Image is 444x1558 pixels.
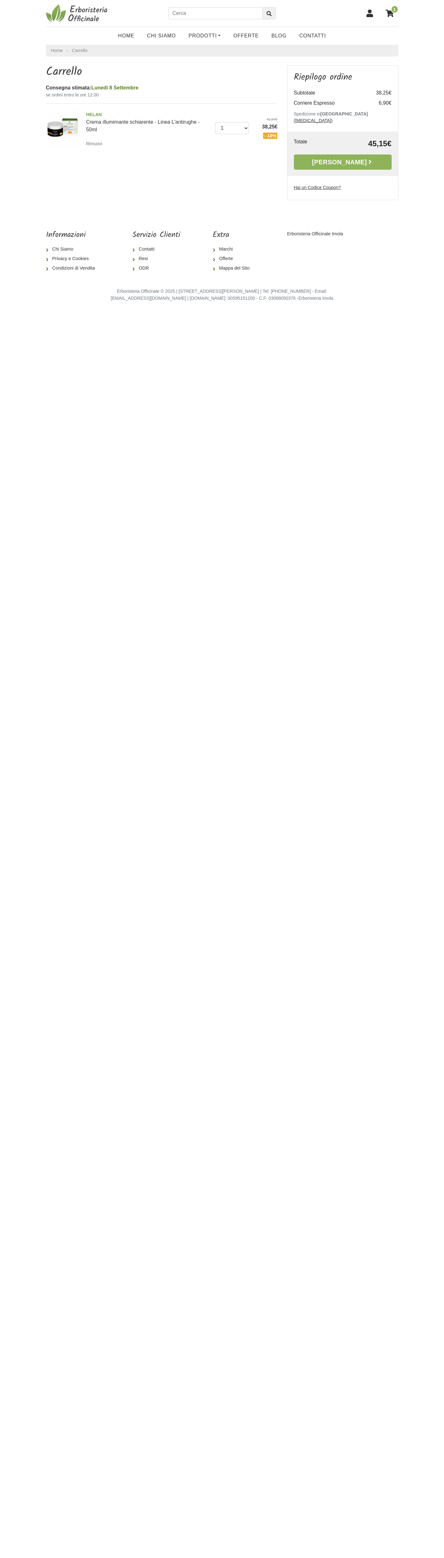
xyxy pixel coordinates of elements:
[265,29,293,42] a: Blog
[213,254,255,264] a: Offerte
[132,254,180,264] a: Resi
[141,29,182,42] a: Chi Siamo
[86,111,210,118] span: HELAN
[294,72,392,83] h3: Riepilogo ordine
[391,5,398,13] span: 1
[227,29,265,42] a: OFFERTE
[182,29,227,42] a: Prodotti
[86,111,210,132] a: HELANCrema illumimante schiarente - Linea L'antirughe - 50ml
[46,84,278,92] div: Consegna stimata:
[294,88,366,98] td: Subtotale
[46,254,100,264] a: Privacy e Cookies
[294,184,341,191] label: Hai un Codice Coupon?
[132,245,180,254] a: Contatti
[294,154,392,170] a: [PERSON_NAME]
[366,98,392,108] td: 6,90€
[294,111,392,124] p: Spedizione in
[213,264,255,273] a: Mappa del Sito
[44,109,82,147] img: Crema illumimante schiarente - Linea L'antirughe - 50ml
[366,88,392,98] td: 38,25€
[294,138,330,149] td: Totale
[86,141,102,146] small: Rimuovi
[294,98,366,108] td: Corriere Espresso
[263,133,278,139] span: - 10%
[132,264,180,273] a: ODR
[254,123,278,131] span: 38,25€
[294,118,333,123] a: ([MEDICAL_DATA])
[254,117,278,122] del: 42,50€
[112,29,141,42] a: Home
[298,296,333,301] a: Erboristeria Imola
[46,65,278,79] h1: Carrello
[321,111,368,116] b: [GEOGRAPHIC_DATA]
[111,289,333,301] small: Erboristeria Officinale © 2025 | [STREET_ADDRESS][PERSON_NAME] | Tel: [PHONE_NUMBER] - Email: [EM...
[46,92,278,98] small: se ordini entro le ore 12:00
[213,231,255,240] h5: Extra
[51,47,63,54] a: Home
[382,5,398,21] a: 1
[46,264,100,273] a: Condizioni di Vendita
[46,231,100,240] h5: Informazioni
[213,245,255,254] a: Marchi
[91,85,138,90] span: Lunedì 8 Settembre
[132,231,180,240] h5: Servizio Clienti
[46,4,109,23] img: Erboristeria Officinale
[287,231,343,236] a: Erboristeria Officinale Imola
[86,140,105,147] a: Rimuovi
[46,245,100,254] a: Chi Siamo
[169,7,263,19] input: Cerca
[293,29,332,42] a: Contatti
[72,48,88,53] a: Carrello
[46,45,398,56] nav: breadcrumb
[330,138,392,149] td: 45,15€
[294,185,341,190] u: Hai un Codice Coupon?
